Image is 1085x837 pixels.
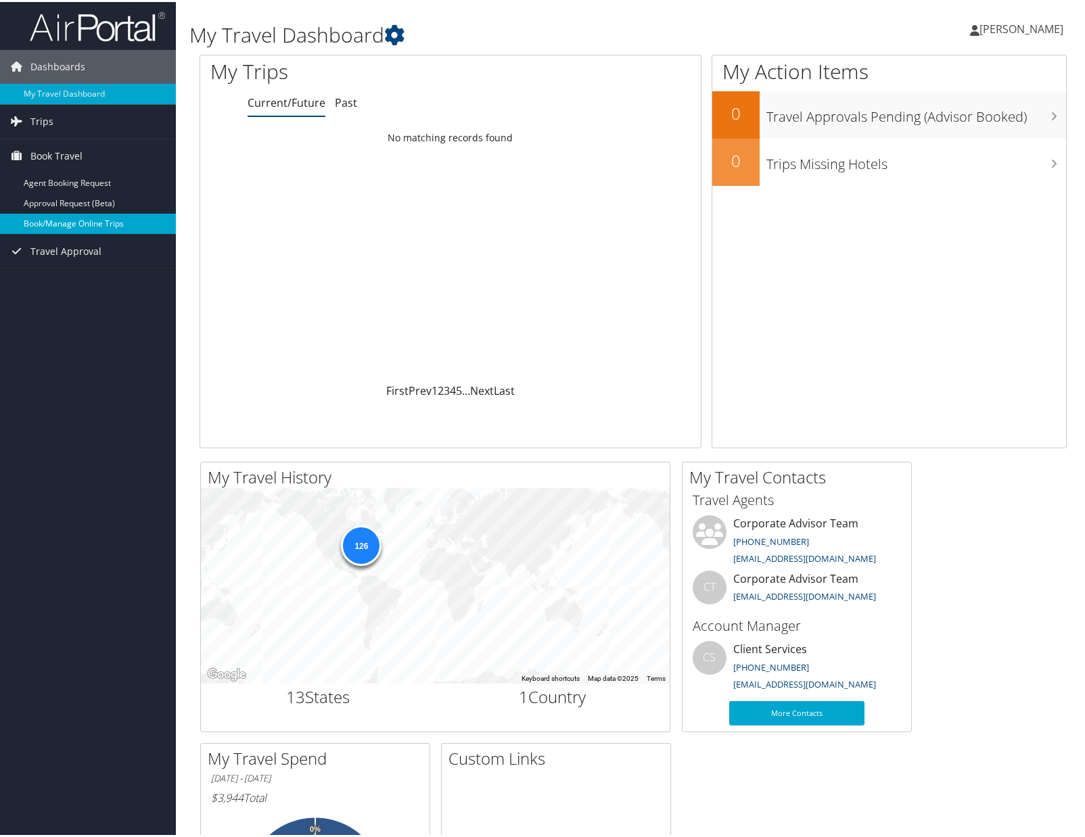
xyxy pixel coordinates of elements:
a: 4 [450,381,456,396]
h2: My Travel History [208,464,670,487]
li: Corporate Advisor Team [686,569,908,613]
h3: Account Manager [693,615,901,633]
h2: 0 [712,147,760,170]
li: Client Services [686,639,908,694]
a: Current/Future [248,93,325,108]
a: [PHONE_NUMBER] [733,533,809,546]
div: CT [693,569,726,602]
a: First [386,381,409,396]
span: [PERSON_NAME] [979,20,1063,34]
a: Terms (opens in new tab) [647,673,666,680]
h2: Country [446,684,660,707]
a: Next [470,381,494,396]
a: 0Trips Missing Hotels [712,137,1066,184]
h3: Travel Agents [693,489,901,508]
td: No matching records found [200,124,701,148]
a: Last [494,381,515,396]
tspan: 0% [310,823,321,832]
img: Google [204,664,249,681]
a: [PHONE_NUMBER] [733,659,809,671]
h1: My Action Items [712,55,1066,84]
h1: My Trips [210,55,482,84]
a: 5 [456,381,462,396]
span: … [462,381,470,396]
span: Book Travel [30,137,83,171]
button: Keyboard shortcuts [522,672,580,681]
span: $3,944 [211,788,244,803]
h1: My Travel Dashboard [189,19,781,47]
a: More Contacts [729,699,864,723]
a: Open this area in Google Maps (opens a new window) [204,664,249,681]
span: Trips [30,103,53,137]
h3: Trips Missing Hotels [766,146,1066,172]
div: 126 [341,523,382,564]
a: 3 [444,381,450,396]
h2: States [211,684,425,707]
h3: Travel Approvals Pending (Advisor Booked) [766,99,1066,124]
a: Prev [409,381,432,396]
li: Corporate Advisor Team [686,513,908,569]
span: 13 [286,684,305,706]
a: [PERSON_NAME] [970,7,1077,47]
h6: Total [211,788,419,803]
span: Map data ©2025 [588,673,639,680]
div: CS [693,639,726,673]
a: 1 [432,381,438,396]
span: Dashboards [30,48,85,82]
h2: My Travel Spend [208,745,430,768]
a: [EMAIL_ADDRESS][DOMAIN_NAME] [733,550,876,563]
a: [EMAIL_ADDRESS][DOMAIN_NAME] [733,676,876,688]
h6: [DATE] - [DATE] [211,770,419,783]
span: 1 [519,684,528,706]
a: Past [335,93,357,108]
a: [EMAIL_ADDRESS][DOMAIN_NAME] [733,588,876,600]
a: 0Travel Approvals Pending (Advisor Booked) [712,89,1066,137]
h2: 0 [712,100,760,123]
img: airportal-logo.png [30,9,165,41]
span: Travel Approval [30,233,101,266]
h2: My Travel Contacts [689,464,911,487]
h2: Custom Links [448,745,670,768]
a: 2 [438,381,444,396]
